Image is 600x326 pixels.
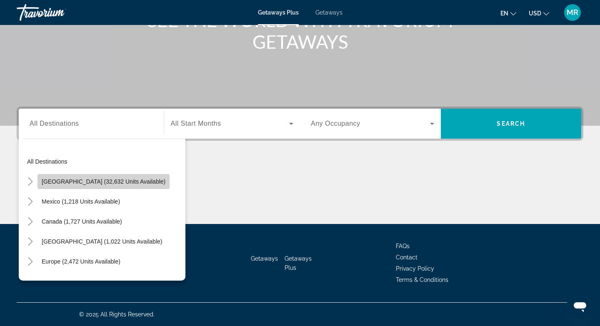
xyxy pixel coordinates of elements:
span: Europe (2,472 units available) [42,258,120,265]
button: Toggle Mexico (1,218 units available) [23,194,37,209]
div: Search widget [19,109,581,139]
button: Toggle Australia (210 units available) [23,274,37,289]
span: [GEOGRAPHIC_DATA] (1,022 units available) [42,238,162,245]
a: Getaways [251,255,278,262]
a: Contact [396,254,417,261]
button: Europe (2,472 units available) [37,254,125,269]
button: Toggle Caribbean & Atlantic Islands (1,022 units available) [23,234,37,249]
a: Travorium [17,2,100,23]
span: Search [497,120,525,127]
iframe: Button to launch messaging window [567,293,593,319]
button: Change language [500,7,516,19]
span: en [500,10,508,17]
h1: SEE THE WORLD WITH TRAVORIUM GETAWAYS [144,9,456,52]
button: [GEOGRAPHIC_DATA] (32,632 units available) [37,174,170,189]
button: Australia (210 units available) [37,274,124,289]
button: [GEOGRAPHIC_DATA] (1,022 units available) [37,234,166,249]
button: Toggle Europe (2,472 units available) [23,254,37,269]
button: Canada (1,727 units available) [37,214,126,229]
button: Mexico (1,218 units available) [37,194,124,209]
a: Terms & Conditions [396,276,448,283]
span: [GEOGRAPHIC_DATA] (32,632 units available) [42,178,165,185]
span: Canada (1,727 units available) [42,218,122,225]
a: Getaways Plus [285,255,312,271]
button: Toggle Canada (1,727 units available) [23,214,37,229]
button: Change currency [529,7,549,19]
button: All destinations [23,154,185,169]
a: FAQs [396,243,410,249]
span: All destinations [27,158,67,165]
a: Getaways Plus [258,9,299,16]
button: Toggle United States (32,632 units available) [23,174,37,189]
span: © 2025 All Rights Reserved. [79,311,155,318]
span: All Destinations [30,120,79,127]
span: USD [529,10,541,17]
button: Search [441,109,582,139]
button: User Menu [562,4,583,21]
span: Any Occupancy [311,120,360,127]
a: Privacy Policy [396,265,434,272]
a: Getaways [315,9,342,16]
span: Mexico (1,218 units available) [42,198,120,205]
span: MR [567,8,578,17]
span: All Start Months [171,120,221,127]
